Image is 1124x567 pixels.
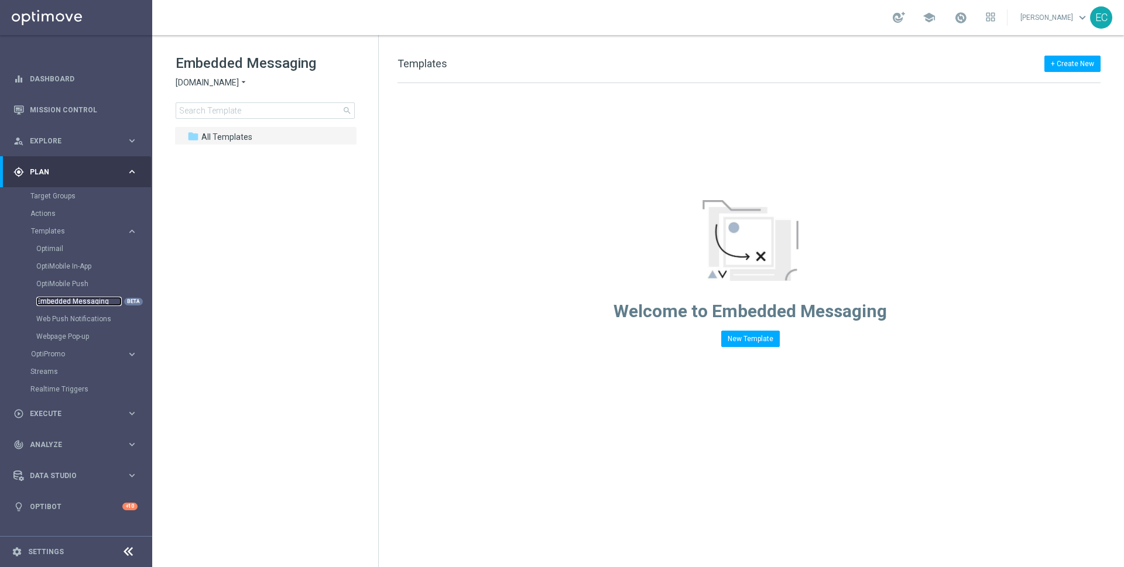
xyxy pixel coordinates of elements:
i: keyboard_arrow_right [126,166,138,177]
button: gps_fixed Plan keyboard_arrow_right [13,167,138,177]
i: arrow_drop_down [239,77,248,88]
input: Search Template [176,102,355,119]
span: Plan [30,169,126,176]
i: keyboard_arrow_right [126,135,138,146]
div: Explore [13,136,126,146]
span: Templates [397,57,447,70]
span: search [342,106,352,115]
div: OptiMobile Push [36,275,151,293]
a: Dashboard [30,63,138,94]
a: Streams [30,367,122,376]
a: Mission Control [30,94,138,125]
div: Optibot [13,491,138,522]
div: Templates [31,228,126,235]
div: Optimail [36,240,151,257]
h1: Embedded Messaging [176,54,355,73]
button: Data Studio keyboard_arrow_right [13,471,138,480]
button: New Template [721,331,780,347]
img: emptyStateManageTemplates.jpg [702,200,799,281]
a: Realtime Triggers [30,384,122,394]
span: Analyze [30,441,126,448]
div: Target Groups [30,187,151,205]
button: Templates keyboard_arrow_right [30,226,138,236]
button: lightbulb Optibot +10 [13,502,138,511]
a: Optibot [30,491,122,522]
button: track_changes Analyze keyboard_arrow_right [13,440,138,449]
button: play_circle_outline Execute keyboard_arrow_right [13,409,138,418]
div: BETA [124,298,143,305]
div: Execute [13,408,126,419]
div: OptiPromo [30,345,151,363]
a: Target Groups [30,191,122,201]
button: [DOMAIN_NAME] arrow_drop_down [176,77,248,88]
a: OptiMobile Push [36,279,122,288]
span: OptiPromo [31,350,115,358]
div: EC [1090,6,1112,29]
i: keyboard_arrow_right [126,470,138,481]
a: [PERSON_NAME]keyboard_arrow_down [1019,9,1090,26]
span: school [923,11,935,24]
div: Actions [30,205,151,222]
div: Dashboard [13,63,138,94]
div: Plan [13,167,126,177]
i: equalizer [13,74,24,84]
a: Settings [28,548,64,555]
i: person_search [13,136,24,146]
div: Web Push Notifications [36,310,151,328]
a: OptiMobile In-App [36,262,122,271]
a: Actions [30,209,122,218]
button: person_search Explore keyboard_arrow_right [13,136,138,146]
button: OptiPromo keyboard_arrow_right [30,349,138,359]
div: Analyze [13,439,126,450]
div: Data Studio [13,470,126,481]
span: Data Studio [30,472,126,479]
i: keyboard_arrow_right [126,439,138,450]
div: Realtime Triggers [30,380,151,398]
button: equalizer Dashboard [13,74,138,84]
div: OptiMobile In-App [36,257,151,275]
i: keyboard_arrow_right [126,226,138,237]
div: OptiPromo [31,350,126,358]
i: settings [12,547,22,557]
span: Welcome to Embedded Messaging [614,301,887,321]
div: Streams [30,363,151,380]
i: keyboard_arrow_right [126,408,138,419]
i: gps_fixed [13,167,24,177]
button: Mission Control [13,105,138,115]
a: Embedded Messaging [36,297,122,306]
span: keyboard_arrow_down [1076,11,1089,24]
div: +10 [122,503,138,510]
i: track_changes [13,439,24,450]
a: Optimail [36,244,122,253]
div: Webpage Pop-up [36,328,151,345]
div: Templates [30,222,151,345]
i: keyboard_arrow_right [126,349,138,360]
div: Embedded Messaging [36,293,151,310]
span: Execute [30,410,126,417]
span: Explore [30,138,126,145]
a: Webpage Pop-up [36,332,122,341]
span: Templates [31,228,115,235]
a: Web Push Notifications [36,314,122,324]
span: [DOMAIN_NAME] [176,77,239,88]
button: + Create New [1044,56,1101,72]
span: Templates [201,132,252,142]
div: Mission Control [13,94,138,125]
i: play_circle_outline [13,408,24,419]
i: folder [187,130,199,142]
i: lightbulb [13,501,24,512]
